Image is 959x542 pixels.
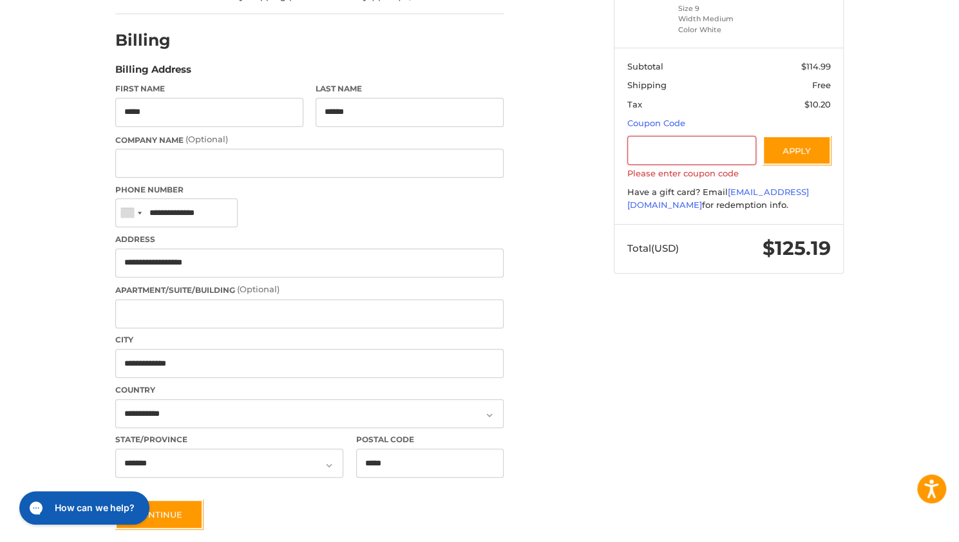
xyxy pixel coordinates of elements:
label: Postal Code [356,434,504,445]
label: First Name [115,83,303,95]
label: Apartment/Suite/Building [115,283,504,296]
label: Please enter coupon code [627,168,831,178]
a: [EMAIL_ADDRESS][DOMAIN_NAME] [627,187,809,210]
span: $125.19 [763,236,831,260]
label: Country [115,384,504,396]
span: Shipping [627,80,667,90]
div: Have a gift card? Email for redemption info. [627,186,831,211]
button: Apply [763,136,831,165]
small: (Optional) [185,134,228,144]
small: (Optional) [237,284,280,294]
span: Subtotal [627,61,663,71]
span: Tax [627,99,642,109]
legend: Billing Address [115,62,191,83]
li: Size 9 [678,3,777,14]
label: City [115,334,504,346]
label: State/Province [115,434,343,445]
iframe: Gorgias live chat messenger [13,487,153,529]
h2: Billing [115,30,191,50]
span: Total (USD) [627,242,679,254]
a: Coupon Code [627,118,685,128]
span: $10.20 [804,99,831,109]
span: $114.99 [801,61,831,71]
li: Color White [678,24,777,35]
label: Last Name [316,83,504,95]
button: Continue [115,500,203,529]
span: Free [812,80,831,90]
label: Company Name [115,133,504,146]
input: Gift Certificate or Coupon Code [627,136,757,165]
label: Phone Number [115,184,504,196]
label: Address [115,234,504,245]
li: Width Medium [678,14,777,24]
